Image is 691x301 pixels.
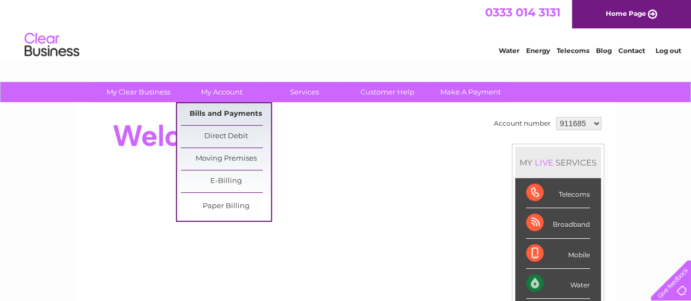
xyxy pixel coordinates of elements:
div: Water [526,269,590,299]
a: Services [259,82,350,102]
a: Paper Billing [181,196,271,217]
a: Log out [655,46,681,55]
a: Customer Help [342,82,433,102]
div: MY SERVICES [515,147,601,178]
a: My Account [176,82,267,102]
a: Water [499,46,519,55]
a: Contact [618,46,645,55]
div: Mobile [526,239,590,269]
td: Account number [491,114,553,133]
div: Clear Business is a trading name of Verastar Limited (registered in [GEOGRAPHIC_DATA] No. 3667643... [88,6,604,53]
img: logo.png [24,28,80,62]
div: Telecoms [526,178,590,208]
a: 0333 014 3131 [485,5,560,19]
a: My Clear Business [93,82,184,102]
div: LIVE [533,157,556,168]
a: Make A Payment [426,82,516,102]
a: E-Billing [181,170,271,192]
a: Direct Debit [181,126,271,147]
a: Bills and Payments [181,103,271,125]
a: Telecoms [557,46,589,55]
a: Energy [526,46,550,55]
a: Moving Premises [181,148,271,170]
a: Blog [596,46,612,55]
div: Broadband [526,208,590,238]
